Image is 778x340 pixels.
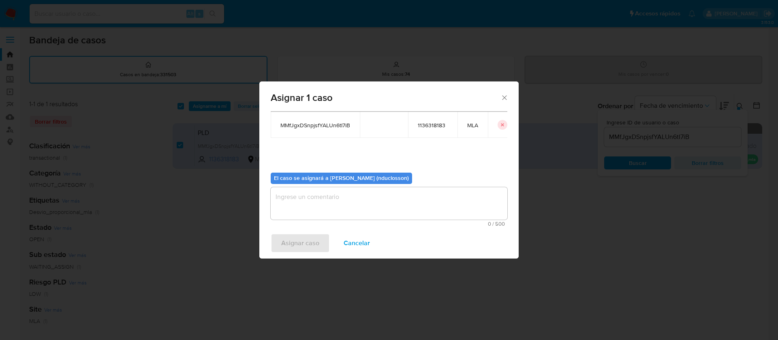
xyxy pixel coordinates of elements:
[500,94,508,101] button: Cerrar ventana
[418,122,448,129] span: 1136318183
[271,93,500,103] span: Asignar 1 caso
[333,233,380,253] button: Cancelar
[344,234,370,252] span: Cancelar
[259,81,519,259] div: assign-modal
[273,221,505,227] span: Máximo 500 caracteres
[467,122,478,129] span: MLA
[498,120,507,130] button: icon-button
[274,174,409,182] b: El caso se asignará a [PERSON_NAME] (nduclosson)
[280,122,350,129] span: MMfJgxDSnpjsfYALUn6tI7iB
